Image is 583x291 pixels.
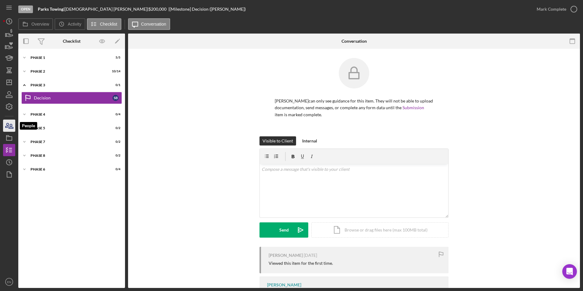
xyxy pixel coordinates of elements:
div: 0 / 2 [109,154,120,157]
div: Phase 7 [30,140,105,144]
button: Conversation [128,18,170,30]
time: 2025-08-14 21:25 [304,253,317,258]
div: | [Milestone] Decision ([PERSON_NAME]) [168,7,246,12]
div: | [38,7,65,12]
div: Send [279,222,289,238]
div: Visible to Client [263,136,293,145]
div: Phase 3 [30,83,105,87]
div: Open [18,5,33,13]
span: $200,000 [148,6,166,12]
div: Mark Complete [537,3,566,15]
button: Visible to Client [259,136,296,145]
div: Phase 1 [30,56,105,59]
div: [PERSON_NAME] [267,282,301,287]
div: Phase 5 [30,126,105,130]
button: Mark Complete [531,3,580,15]
div: S B [113,95,119,101]
button: Internal [299,136,320,145]
label: Overview [31,22,49,27]
div: 10 / 14 [109,70,120,73]
label: Activity [68,22,81,27]
div: Open Intercom Messenger [562,264,577,279]
div: 0 / 1 [109,83,120,87]
div: Phase 4 [30,113,105,116]
div: 0 / 4 [109,167,120,171]
div: Checklist [63,39,80,44]
b: Parks Towing [38,6,63,12]
div: Decision [34,95,113,100]
div: Conversation [342,39,367,44]
div: [DEMOGRAPHIC_DATA] [PERSON_NAME] | [65,7,148,12]
label: Checklist [100,22,117,27]
div: Phase 8 [30,154,105,157]
button: Checklist [87,18,121,30]
div: 0 / 2 [109,140,120,144]
div: 0 / 2 [109,126,120,130]
button: Overview [18,18,53,30]
div: 0 / 4 [109,113,120,116]
p: [PERSON_NAME] can only see guidance for this item. They will not be able to upload documentation,... [275,98,433,118]
button: EN [3,276,15,288]
div: Phase 2 [30,70,105,73]
button: Activity [55,18,85,30]
label: Conversation [141,22,166,27]
text: EN [7,280,11,284]
button: Send [259,222,308,238]
div: [PERSON_NAME] [269,253,303,258]
div: Viewed this item for the first time. [269,261,333,266]
div: 5 / 5 [109,56,120,59]
a: Submission [402,105,424,110]
div: Phase 6 [30,167,105,171]
a: DecisionSB [21,92,122,104]
div: Internal [302,136,317,145]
